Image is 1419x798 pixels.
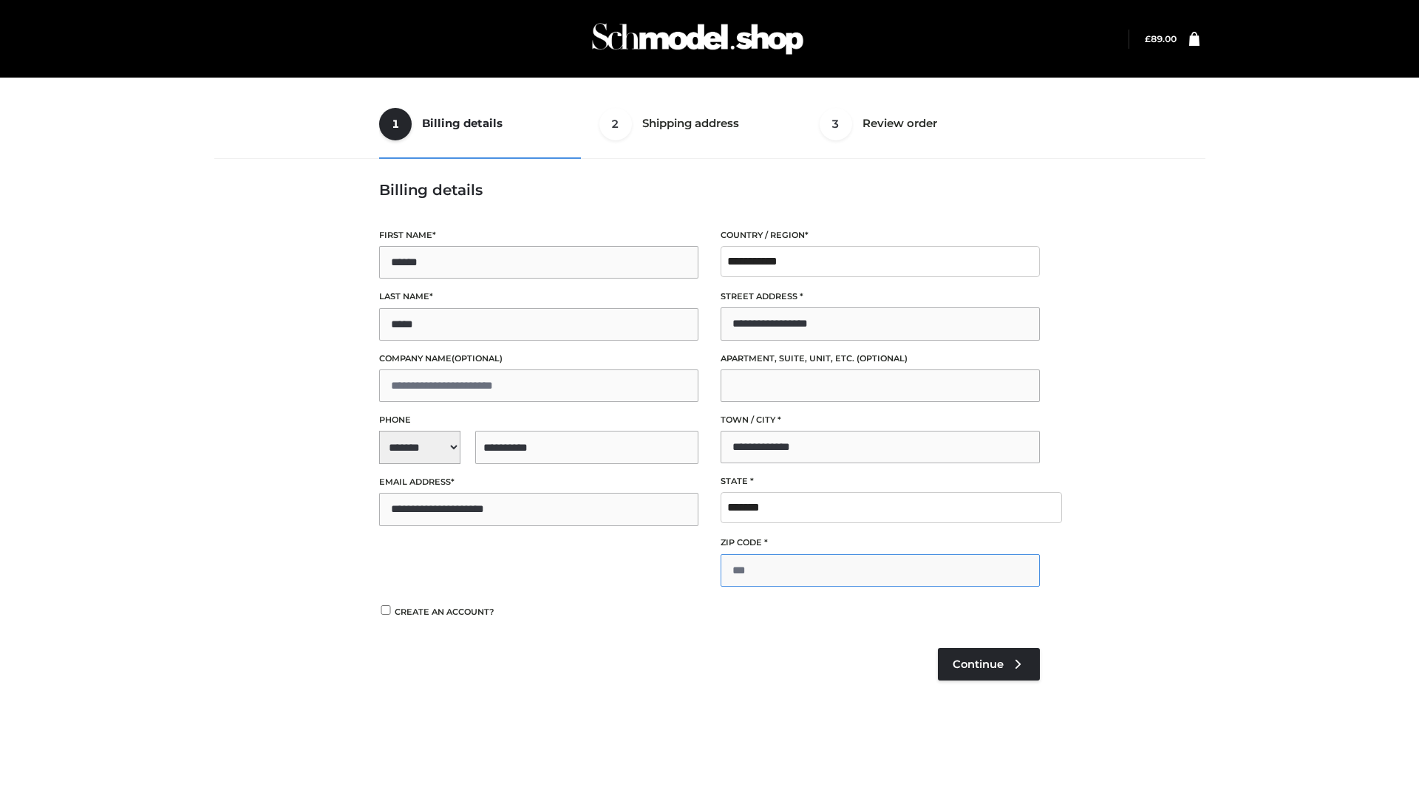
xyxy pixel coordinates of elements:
a: Continue [938,648,1040,681]
label: State [721,474,1040,488]
label: Last name [379,290,698,304]
label: Email address [379,475,698,489]
label: Town / City [721,413,1040,427]
bdi: 89.00 [1145,33,1177,44]
span: £ [1145,33,1151,44]
label: Phone [379,413,698,427]
span: Create an account? [395,607,494,617]
input: Create an account? [379,605,392,615]
span: (optional) [452,353,503,364]
h3: Billing details [379,181,1040,199]
img: Schmodel Admin 964 [587,10,809,68]
label: Country / Region [721,228,1040,242]
label: ZIP Code [721,536,1040,550]
span: (optional) [857,353,908,364]
label: Company name [379,352,698,366]
label: Street address [721,290,1040,304]
a: £89.00 [1145,33,1177,44]
span: Continue [953,658,1004,671]
label: Apartment, suite, unit, etc. [721,352,1040,366]
label: First name [379,228,698,242]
